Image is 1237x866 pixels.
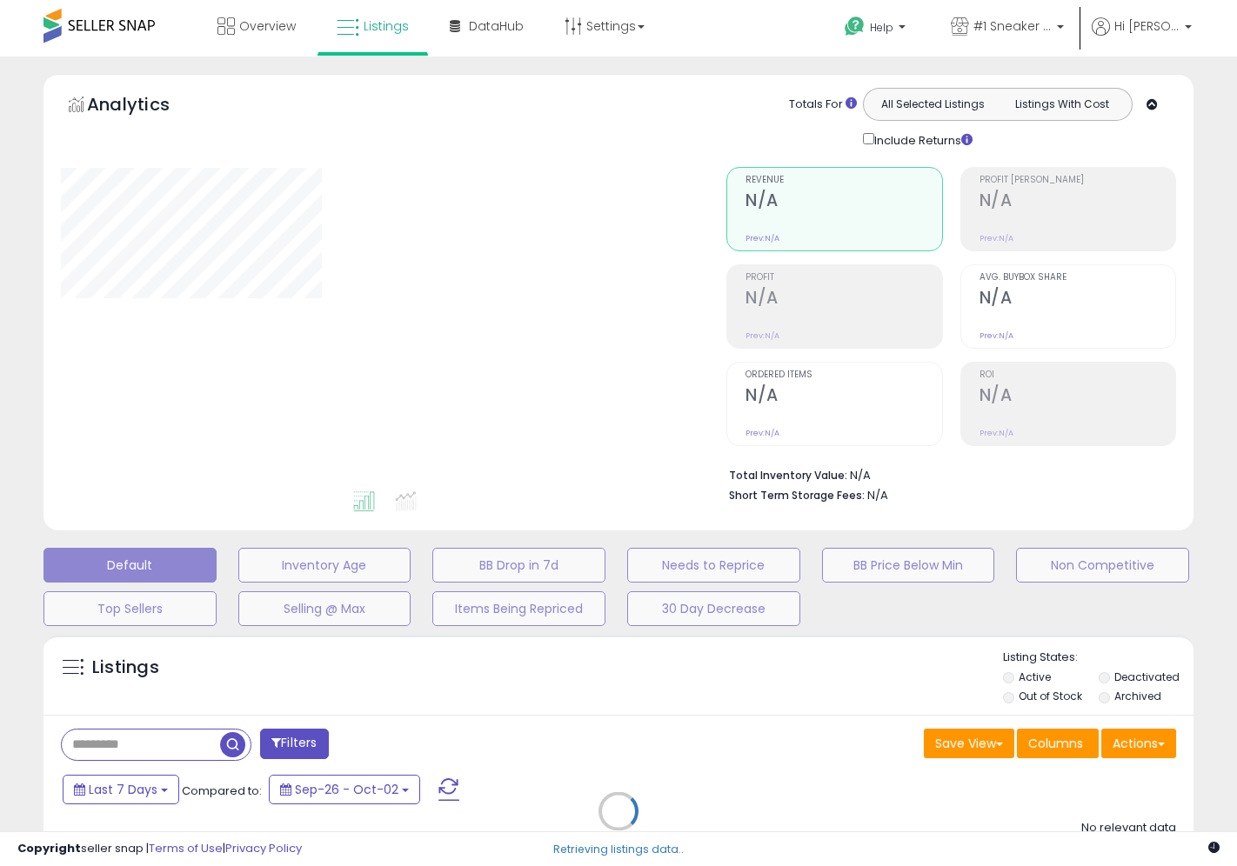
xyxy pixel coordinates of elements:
[822,548,995,583] button: BB Price Below Min
[746,190,941,214] h2: N/A
[980,190,1175,214] h2: N/A
[432,591,605,626] button: Items Being Repriced
[980,176,1175,185] span: Profit [PERSON_NAME]
[870,20,893,35] span: Help
[432,548,605,583] button: BB Drop in 7d
[980,385,1175,409] h2: N/A
[17,841,302,857] div: seller snap | |
[973,17,1052,35] span: #1 Sneaker Service
[746,370,941,380] span: Ordered Items
[729,488,865,503] b: Short Term Storage Fees:
[627,548,800,583] button: Needs to Reprice
[844,16,866,37] i: Get Help
[789,97,857,113] div: Totals For
[980,233,1013,243] small: Prev: N/A
[850,130,993,150] div: Include Returns
[729,463,1163,484] li: N/A
[43,591,217,626] button: Top Sellers
[867,487,888,503] span: N/A
[239,17,296,35] span: Overview
[1092,17,1192,57] a: Hi [PERSON_NAME]
[364,17,409,35] span: Listings
[1016,548,1189,583] button: Non Competitive
[746,330,779,341] small: Prev: N/A
[627,591,800,626] button: 30 Day Decrease
[87,92,204,121] h5: Analytics
[17,840,81,856] strong: Copyright
[980,370,1175,380] span: ROI
[980,288,1175,311] h2: N/A
[746,385,941,409] h2: N/A
[980,330,1013,341] small: Prev: N/A
[746,273,941,283] span: Profit
[980,273,1175,283] span: Avg. Buybox Share
[238,548,411,583] button: Inventory Age
[553,842,684,857] div: Retrieving listings data..
[746,233,779,243] small: Prev: N/A
[831,3,923,57] a: Help
[1114,17,1180,35] span: Hi [PERSON_NAME]
[469,17,524,35] span: DataHub
[997,93,1127,116] button: Listings With Cost
[980,428,1013,438] small: Prev: N/A
[729,468,847,483] b: Total Inventory Value:
[746,288,941,311] h2: N/A
[238,591,411,626] button: Selling @ Max
[746,176,941,185] span: Revenue
[43,548,217,583] button: Default
[868,93,998,116] button: All Selected Listings
[746,428,779,438] small: Prev: N/A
